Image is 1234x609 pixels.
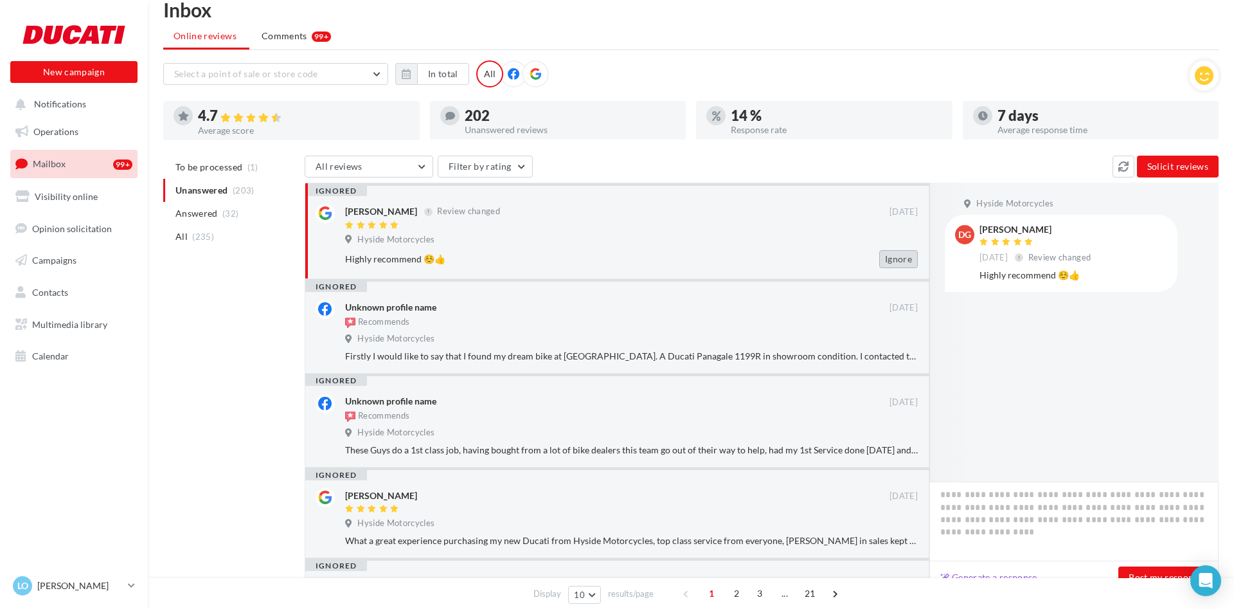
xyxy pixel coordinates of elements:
span: To be processed [175,161,242,174]
div: Average response time [997,125,1209,134]
a: Opinion solicitation [8,215,140,242]
span: Hyside Motorcycles [357,333,434,345]
div: Recommends [345,410,409,423]
button: Solicit reviews [1137,156,1219,177]
button: In total [417,63,469,85]
span: (235) [192,232,214,242]
div: Unknown profile name [345,301,436,314]
button: In total [395,63,469,85]
span: [DATE] [890,397,918,408]
a: Contacts [8,279,140,306]
a: Campaigns [8,247,140,274]
span: 21 [800,583,821,604]
span: Comments [262,30,307,42]
span: Hyside Motorcycles [976,198,1053,210]
div: ignored [305,186,367,196]
span: All reviews [316,161,362,172]
button: Ignore [879,250,918,268]
div: 7 days [997,109,1209,123]
button: Filter by rating [438,156,533,177]
div: Recommends [345,316,409,329]
span: Review changed [1028,252,1091,262]
div: Response rate [731,125,942,134]
button: 10 [568,586,601,604]
span: 10 [574,590,585,600]
p: [PERSON_NAME] [37,579,123,592]
span: Select a point of sale or store code [174,68,318,79]
img: recommended.png [345,412,355,422]
span: Calendar [32,350,69,361]
span: [DATE] [890,302,918,314]
div: Highly recommend ☺️👍 [979,269,1167,282]
span: [DATE] [979,252,1008,264]
span: Notifications [34,99,86,110]
span: All [175,230,188,243]
span: Visibility online [35,191,98,202]
a: Calendar [8,343,140,370]
span: (32) [222,208,238,219]
a: Operations [8,118,140,145]
span: Display [533,588,561,600]
div: ignored [305,376,367,386]
span: results/page [608,588,654,600]
div: 14 % [731,109,942,123]
div: Firstly I would like to say that I found my dream bike at [GEOGRAPHIC_DATA]. A Ducati Panagale 11... [345,350,918,363]
div: 99+ [312,32,331,42]
a: Visibility online [8,183,140,210]
img: recommended.png [345,318,355,328]
div: Highly recommend ☺️👍 [345,253,834,266]
span: Hyside Motorcycles [357,234,434,246]
span: Answered [175,207,218,220]
span: Campaigns [32,255,76,266]
a: LO [PERSON_NAME] [10,574,138,598]
span: Review changed [437,206,500,217]
span: DG [958,228,971,241]
div: Open Intercom Messenger [1190,565,1221,596]
button: New campaign [10,61,138,83]
span: 1 [701,583,722,604]
div: ignored [305,470,367,480]
span: ... [774,583,795,604]
div: [PERSON_NAME] [345,489,417,502]
div: ignored [305,282,367,292]
span: 2 [726,583,747,604]
div: These Guys do a 1st class job, having bought from a lot of bike dealers this team go out of their... [345,444,918,457]
span: Opinion solicitation [32,223,112,233]
button: Generate a response [935,570,1042,585]
span: LO [17,579,28,592]
div: [PERSON_NAME] [345,205,417,218]
div: Unknown profile name [345,395,436,408]
span: [DATE] [890,491,918,502]
div: Unanswered reviews [465,125,676,134]
div: [PERSON_NAME] [979,225,1093,234]
div: 202 [465,109,676,123]
span: Operations [33,126,78,137]
a: Mailbox99+ [8,150,140,177]
span: Multimedia library [32,319,107,330]
div: 99+ [113,159,132,170]
div: 4.7 [198,109,409,123]
span: Hyside Motorcycles [357,427,434,439]
span: [DATE] [890,206,918,218]
a: Multimedia library [8,311,140,338]
span: Contacts [32,287,68,298]
span: (1) [247,162,258,172]
div: ignored [305,561,367,571]
button: All reviews [305,156,433,177]
div: All [476,60,503,87]
button: Post my response [1118,567,1213,588]
span: 3 [749,583,770,604]
div: What a great experience purchasing my new Ducati from Hyside Motorcycles, top class service from ... [345,534,918,547]
span: Mailbox [33,158,66,169]
button: Select a point of sale or store code [163,63,388,85]
div: Average score [198,126,409,135]
span: Hyside Motorcycles [357,518,434,529]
